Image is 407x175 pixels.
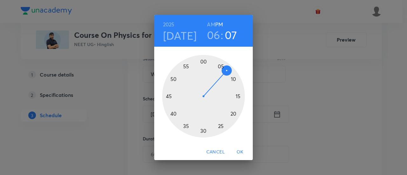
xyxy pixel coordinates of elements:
button: Cancel [204,146,227,158]
button: PM [215,20,223,29]
h3: : [221,28,223,42]
button: AM [207,20,215,29]
button: OK [230,146,250,158]
button: 07 [225,28,237,42]
span: OK [232,148,248,156]
button: 06 [207,28,220,42]
button: [DATE] [163,29,197,42]
span: Cancel [206,148,225,156]
button: 2025 [163,20,175,29]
